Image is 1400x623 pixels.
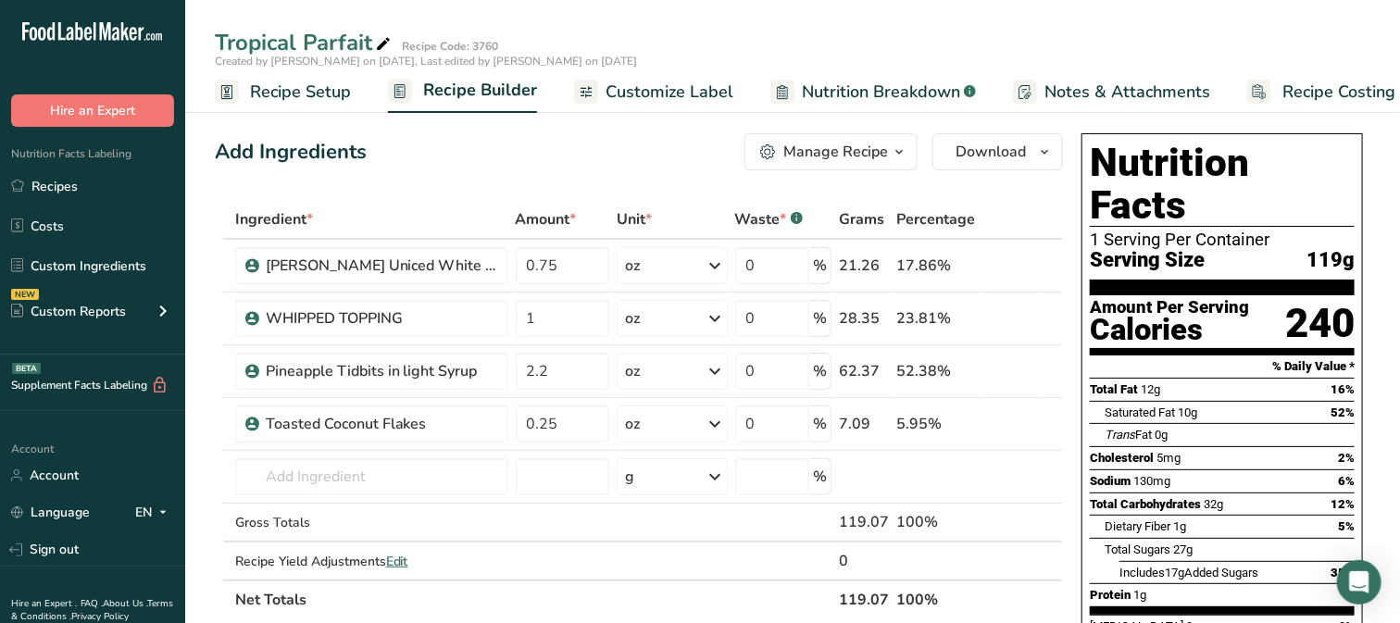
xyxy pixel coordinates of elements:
span: Includes Added Sugars [1119,566,1258,579]
div: Manage Recipe [783,141,888,163]
div: WHIPPED TOPPING [266,307,497,330]
span: Recipe Setup [250,80,351,105]
div: Waste [735,208,803,231]
div: oz [625,307,640,330]
span: Protein [1090,588,1131,602]
span: 5% [1338,519,1355,533]
div: Calories [1090,317,1249,343]
div: 21.26 [839,255,889,277]
span: Fat [1105,428,1152,442]
a: Customize Label [574,71,733,113]
span: 32g [1204,497,1223,511]
span: Dietary Fiber [1105,519,1170,533]
div: Amount Per Serving [1090,299,1249,317]
a: Recipe Costing [1247,71,1395,113]
span: Amount [516,208,577,231]
span: 52% [1331,405,1355,419]
button: Download [932,133,1063,170]
span: 1g [1133,588,1146,602]
i: Trans [1105,428,1135,442]
span: Download [956,141,1026,163]
div: Open Intercom Messenger [1337,560,1381,604]
span: 1g [1173,519,1186,533]
div: 23.81% [896,307,975,330]
a: Nutrition Breakdown [770,71,976,113]
th: 100% [893,579,979,618]
a: Recipe Builder [388,69,537,114]
div: Add Ingredients [215,137,367,168]
span: 130mg [1133,474,1170,488]
span: Total Sugars [1105,542,1170,556]
span: Customize Label [606,80,733,105]
div: 17.86% [896,255,975,277]
div: Custom Reports [11,302,126,321]
span: 16% [1331,382,1355,396]
a: Notes & Attachments [1013,71,1210,113]
div: 0 [839,550,889,572]
span: 35% [1331,566,1355,579]
div: Pineapple Tidbits in light Syrup [266,360,497,382]
span: 10g [1178,405,1197,419]
a: About Us . [103,597,147,610]
a: Hire an Expert . [11,597,77,610]
span: Total Fat [1090,382,1138,396]
section: % Daily Value * [1090,355,1355,378]
div: 52.38% [896,360,975,382]
div: NEW [11,289,39,300]
span: Ingredient [235,208,313,231]
div: oz [625,360,640,382]
span: 17g [1165,566,1184,579]
div: Recipe Yield Adjustments [235,552,508,571]
span: 119g [1306,249,1355,272]
div: 240 [1285,299,1355,348]
div: g [625,466,634,488]
span: Cholesterol [1090,451,1154,465]
th: Net Totals [231,579,835,618]
span: Sodium [1090,474,1131,488]
span: Percentage [896,208,975,231]
th: 119.07 [835,579,893,618]
div: 62.37 [839,360,889,382]
h1: Nutrition Facts [1090,142,1355,227]
div: BETA [12,363,41,374]
a: Language [11,496,90,529]
button: Manage Recipe [744,133,918,170]
div: [PERSON_NAME] Uniced White Cake [266,255,497,277]
div: oz [625,255,640,277]
span: Grams [839,208,884,231]
div: 7.09 [839,413,889,435]
a: Terms & Conditions . [11,597,173,623]
div: 100% [896,511,975,533]
span: Edit [386,553,408,570]
a: Recipe Setup [215,71,351,113]
input: Add Ingredient [235,458,508,495]
div: EN [135,502,174,524]
span: Unit [617,208,652,231]
div: 1 Serving Per Container [1090,231,1355,249]
div: 119.07 [839,511,889,533]
span: 12g [1141,382,1160,396]
div: Tropical Parfait [215,26,394,59]
span: Saturated Fat [1105,405,1175,419]
span: Total Carbohydrates [1090,497,1201,511]
span: Notes & Attachments [1044,80,1210,105]
span: 12% [1331,497,1355,511]
div: Gross Totals [235,513,508,532]
div: Recipe Code: 3760 [402,38,498,55]
div: oz [625,413,640,435]
a: FAQ . [81,597,103,610]
span: Recipe Builder [423,78,537,103]
span: Nutrition Breakdown [802,80,960,105]
span: Serving Size [1090,249,1205,272]
div: 28.35 [839,307,889,330]
span: Created by [PERSON_NAME] on [DATE], Last edited by [PERSON_NAME] on [DATE] [215,54,637,69]
span: 27g [1173,542,1193,556]
span: 0g [1155,428,1168,442]
span: Recipe Costing [1282,80,1395,105]
span: 6% [1338,474,1355,488]
div: 5.95% [896,413,975,435]
span: 5mg [1156,451,1181,465]
a: Privacy Policy [71,610,129,623]
div: Toasted Coconut Flakes [266,413,497,435]
span: 2% [1338,451,1355,465]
